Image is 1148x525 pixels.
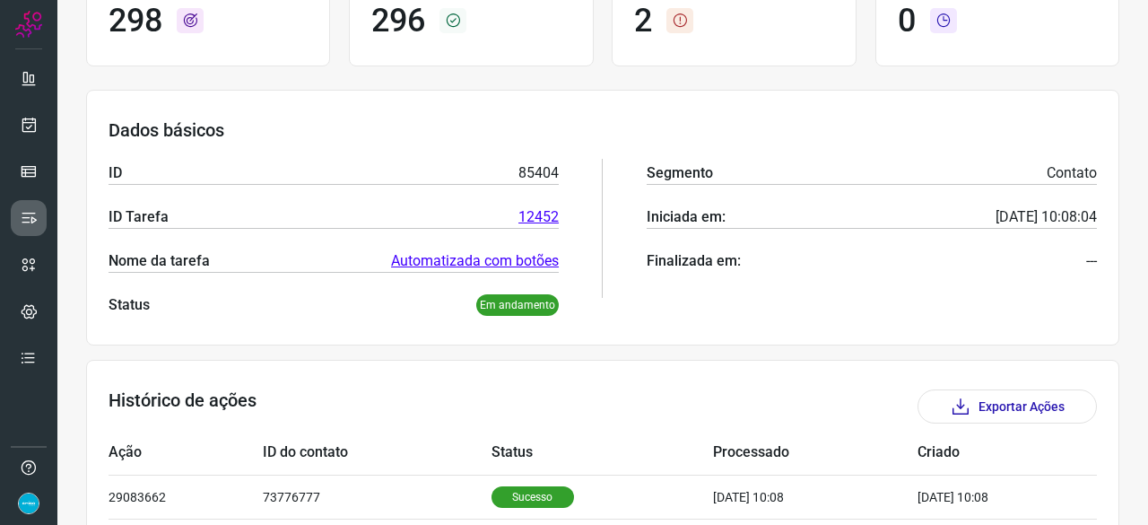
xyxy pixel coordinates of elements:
td: [DATE] 10:08 [918,475,1043,519]
p: [DATE] 10:08:04 [996,206,1097,228]
p: Contato [1047,162,1097,184]
td: ID do contato [263,431,491,475]
p: Iniciada em: [647,206,726,228]
h1: 298 [109,2,162,40]
td: 29083662 [109,475,263,519]
p: Em andamento [476,294,559,316]
p: Status [109,294,150,316]
td: Status [491,431,713,475]
h1: 296 [371,2,425,40]
img: Logo [15,11,42,38]
h3: Dados básicos [109,119,1097,141]
h3: Histórico de ações [109,389,257,424]
td: Processado [713,431,918,475]
p: Sucesso [491,486,574,508]
h1: 2 [634,2,652,40]
p: Finalizada em: [647,250,741,272]
img: 4352b08165ebb499c4ac5b335522ff74.png [18,493,39,514]
h1: 0 [898,2,916,40]
p: --- [1086,250,1097,272]
p: Nome da tarefa [109,250,210,272]
a: 12452 [518,206,559,228]
p: ID Tarefa [109,206,169,228]
a: Automatizada com botões [391,250,559,272]
td: [DATE] 10:08 [713,475,918,519]
p: ID [109,162,122,184]
td: 73776777 [263,475,491,519]
p: Segmento [647,162,713,184]
p: 85404 [518,162,559,184]
td: Ação [109,431,263,475]
button: Exportar Ações [918,389,1097,424]
td: Criado [918,431,1043,475]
